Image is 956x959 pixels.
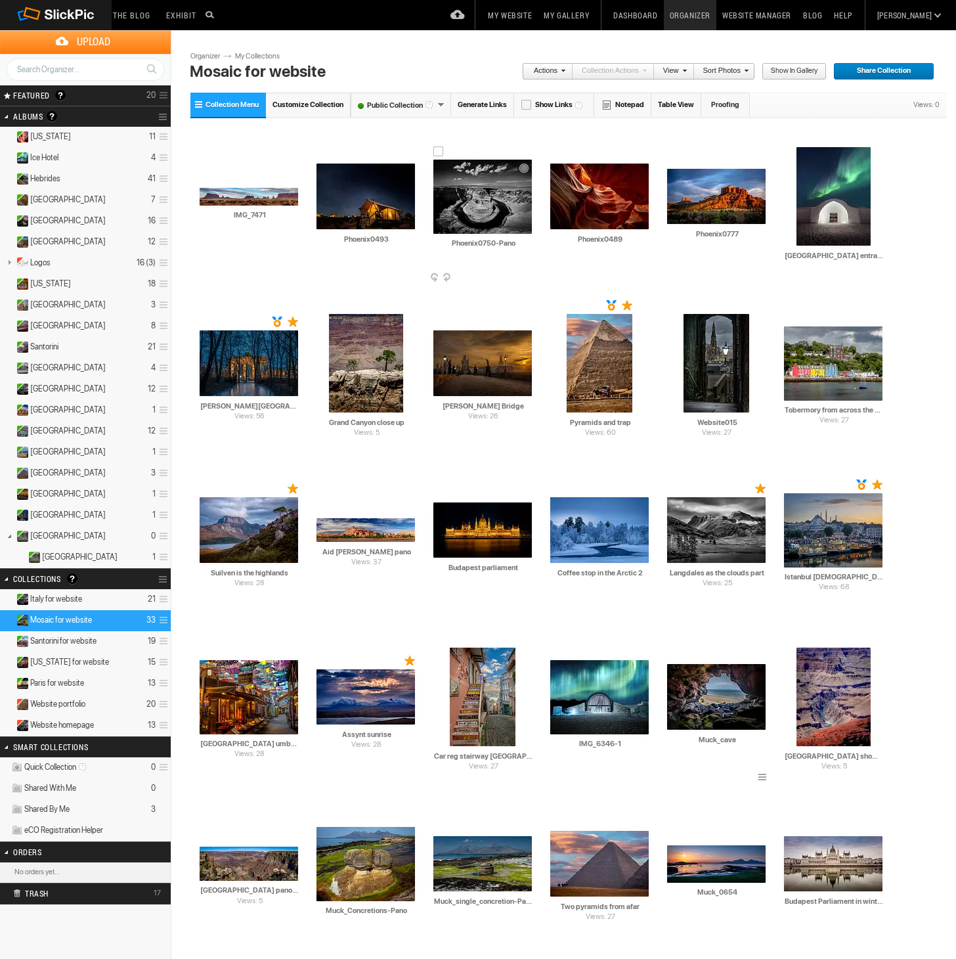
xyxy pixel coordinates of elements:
span: Views: 56 [200,411,299,422]
span: England [30,363,106,373]
input: IMG_6346-1 [550,738,650,749]
input: Two pyramids from afar [550,901,650,912]
span: Views: 27 [684,428,750,439]
a: Expand [1,594,14,604]
input: Brandenburg Gate [200,400,299,412]
a: Search [139,58,163,80]
ins: Public Album [11,405,29,416]
img: Muck_cave.webp [667,664,766,730]
span: Istanbul [30,300,106,310]
span: Website portfolio [30,699,85,709]
ins: Public Collection [11,657,29,668]
input: Phoenix0489 [550,233,650,245]
ins: Public Album [11,342,29,353]
img: Suilven_is_the_highlands.webp [200,497,298,563]
input: Tobermory from across the harbour [784,404,884,416]
h2: Collections [13,569,123,589]
span: Views: 27 [450,761,517,772]
input: Istanbul umbrella Street Karakoy [200,738,299,749]
img: Two_pyramids_from_afar.webp [550,831,649,897]
a: Expand [13,548,26,558]
span: Morocco [30,405,106,415]
img: Website008.webp [433,330,532,396]
span: Berlin [30,510,106,520]
span: Views: 26 [433,411,533,422]
ins: Public Album [11,194,29,206]
a: View [654,63,687,80]
a: Show Links [514,93,594,117]
img: Istanbul_mosque_from_Galata_Bridge.webp [784,493,882,568]
a: Expand [1,321,14,330]
span: Shared With Me [24,783,76,793]
img: Phoenix0489.webp [550,164,649,229]
h2: Orders [13,842,123,862]
a: Sort Photos [694,63,749,80]
img: Muck_single_concretion-Pano.webp [433,836,532,891]
img: Assynt_sunrise.webp [316,669,415,725]
font: Public Collection [351,101,437,110]
a: Expand [1,300,14,309]
span: Views: 27 [550,912,650,923]
ins: Private Collection [11,699,29,710]
ins: Public Album [11,321,29,332]
a: Expand [1,279,14,288]
ins: Public Album [11,384,29,395]
img: Phoenix0750-Pano.webp [433,160,532,234]
span: Website homepage [30,720,94,730]
img: IMG_6346-1.webp [550,660,649,734]
ins: Public Album [11,468,29,479]
a: Show in Gallery [762,63,827,80]
span: Bali [42,552,118,562]
ins: Public Album [11,236,29,248]
span: Views: 37 [316,557,416,568]
ins: Public Album [11,131,29,143]
span: Views: 28 [200,578,299,589]
img: Aid_Ben_Haddou_pano.webp [316,518,415,542]
input: Phoenix0777 [667,228,767,240]
span: Bali [30,531,106,541]
ins: Public Album [11,426,29,437]
img: Phoenix0777.webp [667,169,766,224]
span: Views: 5 [796,761,872,772]
ins: Public Album [11,279,29,290]
a: Collection Actions [573,63,647,80]
a: Generate Links [451,93,514,117]
input: Car reg stairway Istanbul [433,750,533,762]
ins: Private Collection [11,720,29,731]
a: Actions [522,63,565,80]
a: Expand [1,426,14,435]
a: Expand [1,468,14,478]
input: Suilven is the highlands [200,567,299,579]
input: Search Organizer... [7,58,164,81]
img: Pyramids_and_trap.webp [567,314,632,413]
input: Grand Canyon showing the Colorado River [784,750,884,762]
input: IMG_7471 [200,209,299,221]
span: New York [30,279,71,289]
span: Views: 60 [567,428,634,439]
img: Grand_Canyon_close_up.webp [329,314,403,413]
input: Muck_Concretions-Pano [316,904,416,916]
img: ico_album_coll.png [11,783,23,794]
ins: Public Album [11,152,29,164]
a: Expand [1,131,14,141]
span: Scotland [30,321,106,331]
ins: Public Album [11,173,29,185]
span: Views: 27 [784,415,884,426]
img: Gondolas_moving_quietly_.webp [784,836,882,891]
span: New York for website [30,657,109,667]
ins: Public Album [11,510,29,521]
span: eCO Registration Helper [24,825,103,836]
img: Grand_Canyon_showing_the_Colorado_River.webp [796,648,871,746]
span: Arizona [30,131,71,142]
span: Venice [30,426,106,436]
img: Muck_0654.webp [667,845,766,883]
a: Expand [1,405,14,414]
ins: Public Album [11,215,29,227]
a: Expand [1,720,14,730]
ins: Public Collection [11,594,29,605]
img: Muck_Concretions-Pano.webp [316,827,415,901]
img: Website014.webp [784,326,882,401]
a: Expand [1,678,14,688]
span: Grand Canyon [30,236,106,247]
a: Collapse [1,615,14,625]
